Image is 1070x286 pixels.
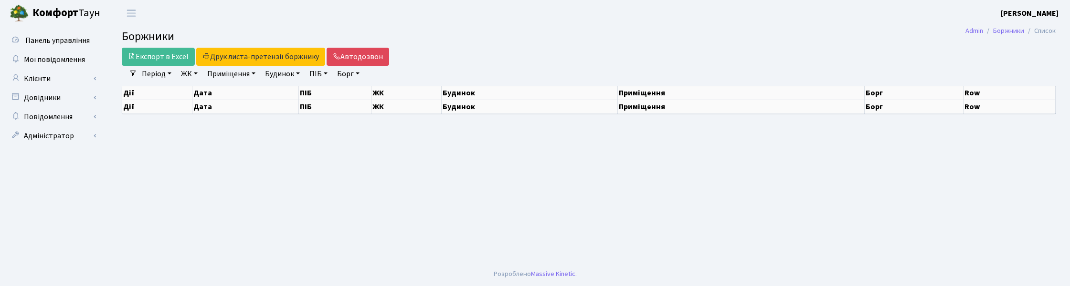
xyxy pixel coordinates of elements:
th: Будинок [441,100,618,113]
div: Розроблено . [494,269,577,279]
b: Комфорт [32,5,78,20]
th: Row [964,86,1056,100]
th: Будинок [441,86,618,100]
li: Список [1024,26,1056,36]
a: ЖК [177,66,201,82]
a: Admin [965,26,983,36]
th: ПІБ [298,86,371,100]
button: Переключити навігацію [119,5,143,21]
th: Борг [864,100,964,113]
a: Борг [333,66,363,82]
a: Експорт в Excel [122,48,195,66]
a: Довідники [5,88,100,107]
span: Таун [32,5,100,21]
th: ЖК [371,100,441,113]
th: Дії [122,100,192,113]
a: Автодозвон [327,48,389,66]
a: Період [138,66,175,82]
a: Клієнти [5,69,100,88]
span: Боржники [122,28,174,45]
span: Панель управління [25,35,90,46]
a: Приміщення [203,66,259,82]
a: Адміністратор [5,126,100,145]
a: Massive Kinetic [531,269,575,279]
nav: breadcrumb [951,21,1070,41]
a: [PERSON_NAME] [1001,8,1059,19]
th: Дата [192,100,298,113]
th: Приміщення [618,100,865,113]
a: Мої повідомлення [5,50,100,69]
a: Повідомлення [5,107,100,126]
th: ПІБ [298,100,371,113]
th: ЖК [371,86,441,100]
a: Боржники [993,26,1024,36]
th: Борг [864,86,964,100]
a: Будинок [261,66,304,82]
th: Приміщення [618,86,865,100]
th: Row [964,100,1056,113]
a: Панель управління [5,31,100,50]
img: logo.png [10,4,29,23]
th: Дата [192,86,298,100]
span: Мої повідомлення [24,54,85,65]
th: Дії [122,86,192,100]
button: Друк листа-претензії боржнику [196,48,325,66]
a: ПІБ [306,66,331,82]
